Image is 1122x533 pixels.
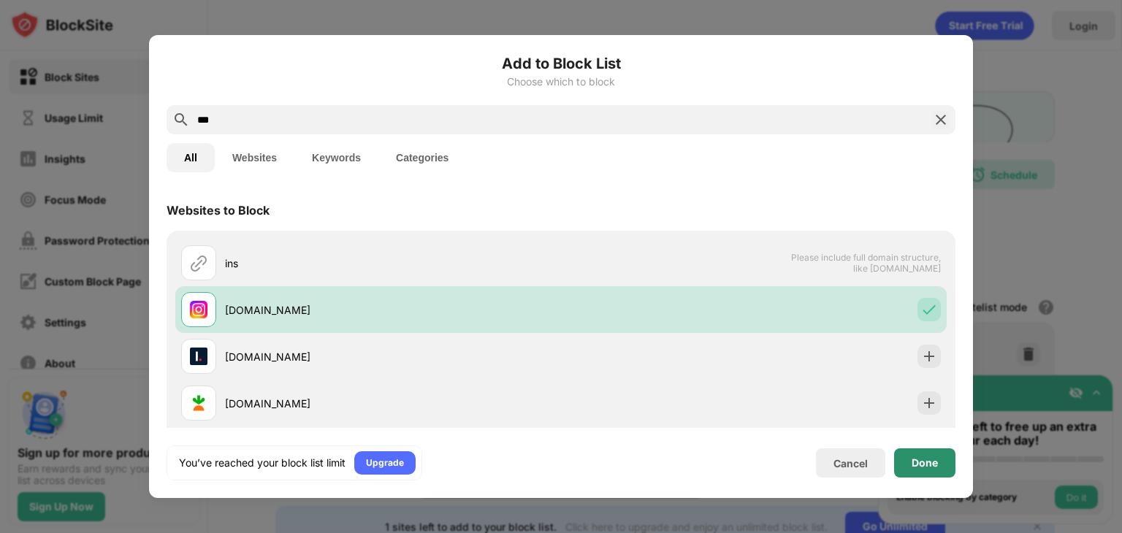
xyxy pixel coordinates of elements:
div: Choose which to block [167,76,955,88]
div: [DOMAIN_NAME] [225,396,561,411]
div: ins [225,256,561,271]
img: url.svg [190,254,207,272]
button: All [167,143,215,172]
img: favicons [190,301,207,318]
div: Upgrade [366,456,404,470]
img: search-close [932,111,950,129]
img: favicons [190,394,207,412]
img: favicons [190,348,207,365]
button: Websites [215,143,294,172]
button: Keywords [294,143,378,172]
div: [DOMAIN_NAME] [225,349,561,364]
img: search.svg [172,111,190,129]
button: Categories [378,143,466,172]
div: Done [912,457,938,469]
div: You’ve reached your block list limit [179,456,346,470]
span: Please include full domain structure, like [DOMAIN_NAME] [790,252,941,274]
div: Cancel [833,457,868,469]
h6: Add to Block List [167,53,955,74]
div: Websites to Block [167,203,270,218]
div: [DOMAIN_NAME] [225,302,561,318]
